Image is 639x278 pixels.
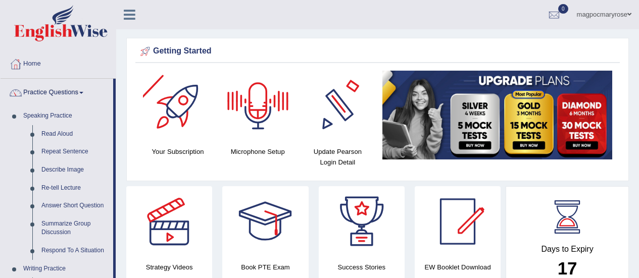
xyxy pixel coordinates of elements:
[1,79,113,104] a: Practice Questions
[37,143,113,161] a: Repeat Sentence
[303,146,372,168] h4: Update Pearson Login Detail
[37,197,113,215] a: Answer Short Question
[126,262,212,272] h4: Strategy Videos
[415,262,501,272] h4: EW Booklet Download
[558,4,568,14] span: 0
[19,260,113,278] a: Writing Practice
[37,242,113,260] a: Respond To A Situation
[558,258,577,278] b: 17
[37,161,113,179] a: Describe Image
[319,262,405,272] h4: Success Stories
[1,50,116,75] a: Home
[37,125,113,143] a: Read Aloud
[223,146,292,157] h4: Microphone Setup
[138,44,617,59] div: Getting Started
[382,71,612,159] img: small5.jpg
[222,262,308,272] h4: Book PTE Exam
[143,146,213,157] h4: Your Subscription
[37,179,113,197] a: Re-tell Lecture
[37,215,113,242] a: Summarize Group Discussion
[19,107,113,125] a: Speaking Practice
[517,245,617,254] h4: Days to Expiry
